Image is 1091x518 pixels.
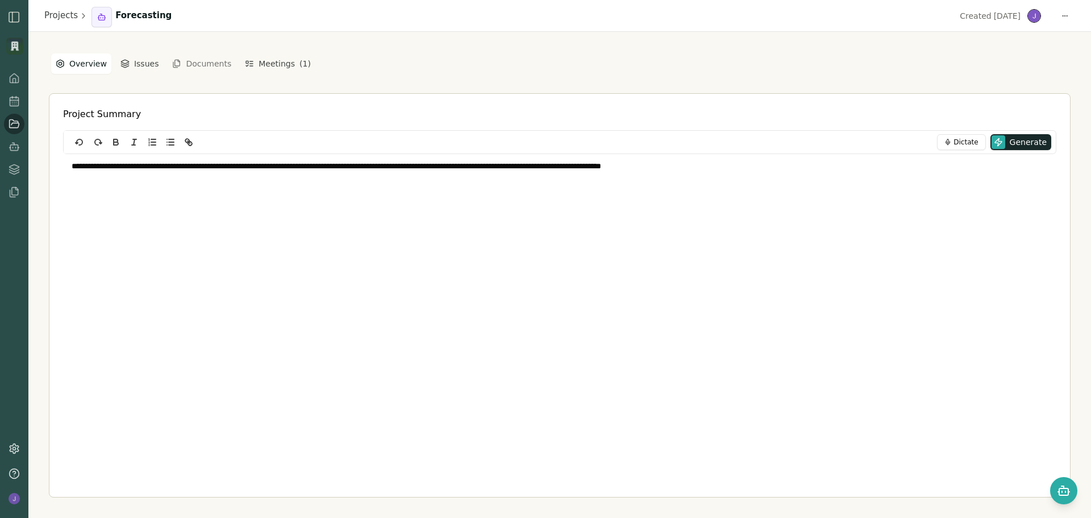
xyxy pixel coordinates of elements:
[7,10,21,24] img: sidebar
[7,10,21,24] button: Open Sidebar
[163,135,178,149] button: Bullet
[937,134,985,150] button: Dictate
[90,135,106,149] button: redo
[9,493,20,504] img: profile
[72,135,88,149] button: undo
[165,55,238,73] button: Documents
[1010,136,1047,148] span: Generate
[960,10,991,22] span: Created
[144,135,160,149] button: Ordered
[116,53,164,74] button: Issues
[953,138,978,147] span: Dictate
[63,107,141,121] h2: Project Summary
[181,135,197,149] button: Link
[994,10,1021,22] span: [DATE]
[1050,477,1077,504] button: Open chat
[108,135,124,149] button: Bold
[44,9,78,22] a: Projects
[299,58,311,69] span: ( 1 )
[51,53,111,74] button: Overview
[240,53,315,74] button: Meetings
[126,135,142,149] button: Italic
[4,463,24,484] button: Help
[1027,9,1041,23] img: Joe DeJulio
[6,38,23,55] img: Organization logo
[115,9,172,22] h1: Forecasting
[953,8,1048,24] button: Created[DATE]Joe DeJulio
[990,134,1051,150] button: Generate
